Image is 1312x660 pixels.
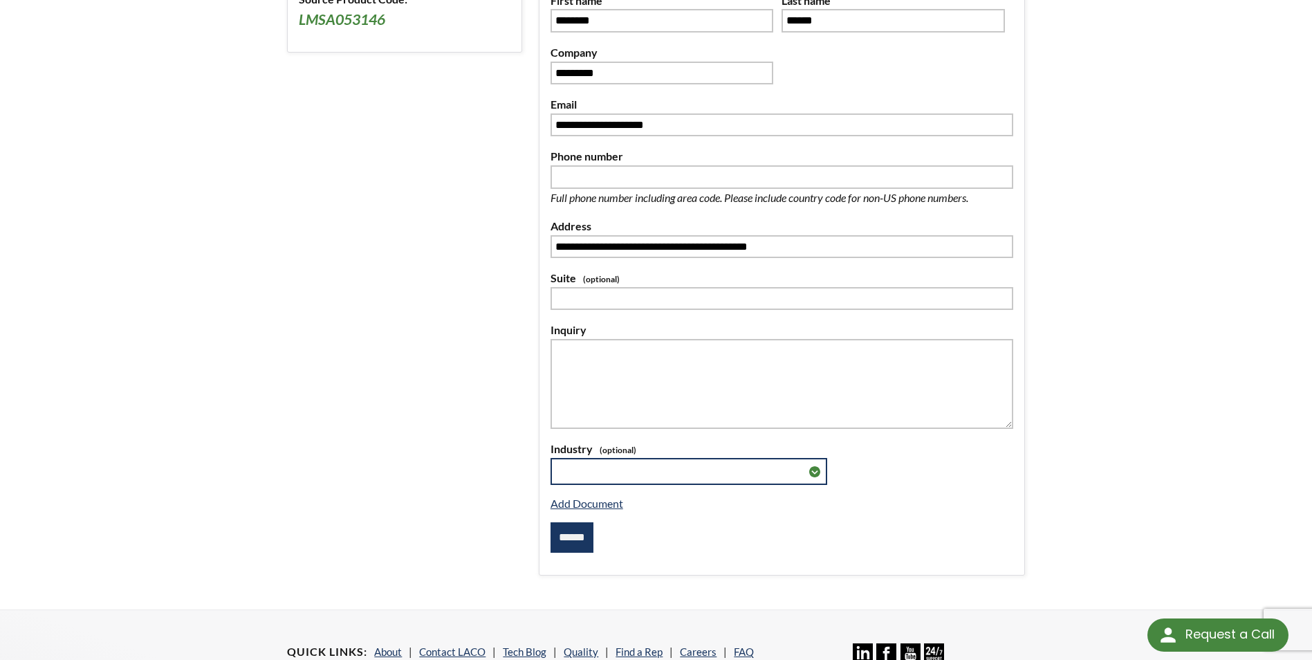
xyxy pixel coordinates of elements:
a: Contact LACO [419,645,486,658]
label: Email [551,95,1013,113]
div: Request a Call [1147,618,1288,652]
p: Full phone number including area code. Please include country code for non-US phone numbers. [551,189,1013,207]
label: Address [551,217,1013,235]
a: Add Document [551,497,623,510]
a: About [374,645,402,658]
label: Company [551,44,773,62]
h4: Quick Links [287,645,367,659]
label: Industry [551,440,1013,458]
a: FAQ [734,645,754,658]
a: Careers [680,645,717,658]
label: Phone number [551,147,1013,165]
img: round button [1157,624,1179,646]
a: Find a Rep [616,645,663,658]
div: Request a Call [1185,618,1275,650]
label: Suite [551,269,1013,287]
h3: LMSA053146 [299,10,510,30]
a: Quality [564,645,598,658]
label: Inquiry [551,321,1013,339]
a: Tech Blog [503,645,546,658]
